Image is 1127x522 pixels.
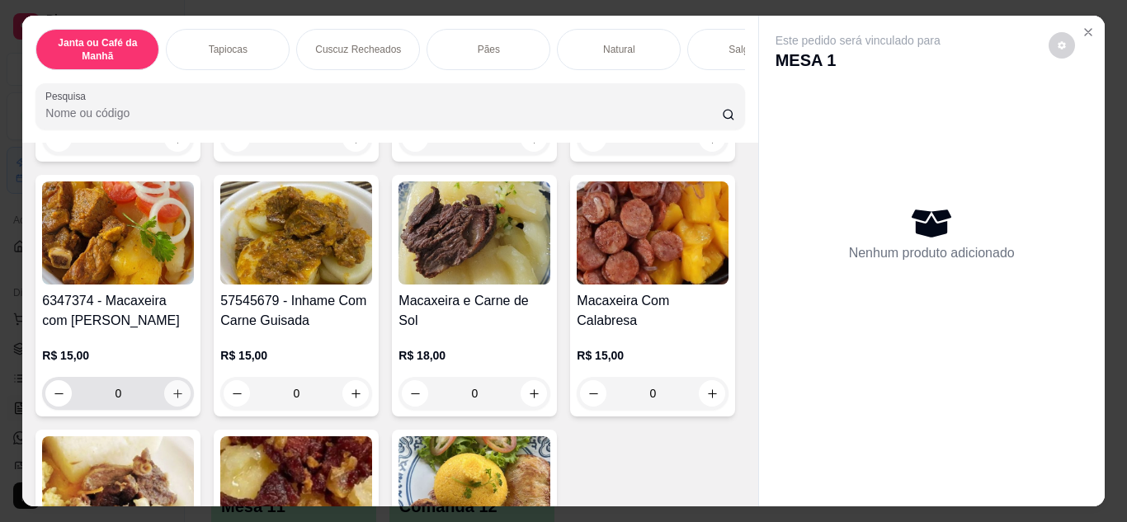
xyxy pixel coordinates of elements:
[42,291,194,331] h4: 6347374 - Macaxeira com [PERSON_NAME]
[521,380,547,407] button: increase-product-quantity
[45,105,722,121] input: Pesquisa
[776,49,941,72] p: MESA 1
[42,347,194,364] p: R$ 15,00
[220,291,372,331] h4: 57545679 - Inhame Com Carne Guisada
[42,181,194,285] img: product-image
[50,36,145,63] p: Janta ou Café da Manhã
[603,43,635,56] p: Natural
[478,43,500,56] p: Pães
[402,380,428,407] button: decrease-product-quantity
[398,181,550,285] img: product-image
[577,181,729,285] img: product-image
[164,380,191,407] button: increase-product-quantity
[220,347,372,364] p: R$ 15,00
[729,43,770,56] p: Salgados
[1049,32,1075,59] button: decrease-product-quantity
[220,181,372,285] img: product-image
[224,380,250,407] button: decrease-product-quantity
[776,32,941,49] p: Este pedido será vinculado para
[45,89,92,103] label: Pesquisa
[849,243,1015,263] p: Nenhum produto adicionado
[209,43,248,56] p: Tapiocas
[342,380,369,407] button: increase-product-quantity
[398,291,550,331] h4: Macaxeira e Carne de Sol
[580,380,606,407] button: decrease-product-quantity
[1075,19,1101,45] button: Close
[315,43,401,56] p: Cuscuz Recheados
[577,347,729,364] p: R$ 15,00
[45,380,72,407] button: decrease-product-quantity
[577,291,729,331] h4: Macaxeira Com Calabresa
[398,347,550,364] p: R$ 18,00
[699,380,725,407] button: increase-product-quantity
